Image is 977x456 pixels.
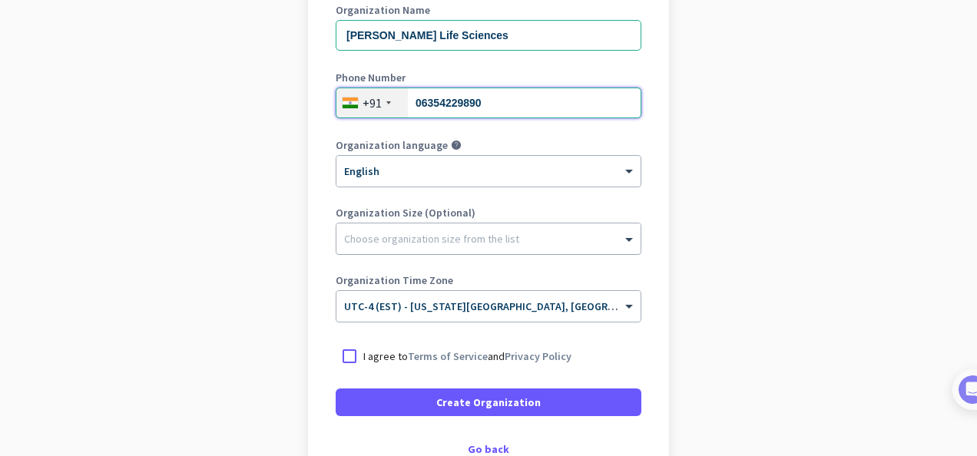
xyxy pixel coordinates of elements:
input: 74104 10123 [336,88,641,118]
p: I agree to and [363,349,571,364]
label: Organization Time Zone [336,275,641,286]
label: Phone Number [336,72,641,83]
label: Organization Name [336,5,641,15]
a: Privacy Policy [505,349,571,363]
label: Organization language [336,140,448,150]
div: Go back [336,444,641,454]
a: Terms of Service [408,349,488,363]
i: help [451,140,462,150]
button: Create Organization [336,388,641,416]
label: Organization Size (Optional) [336,207,641,218]
span: Create Organization [436,395,541,410]
div: +91 [363,95,382,111]
input: What is the name of your organization? [336,20,641,51]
